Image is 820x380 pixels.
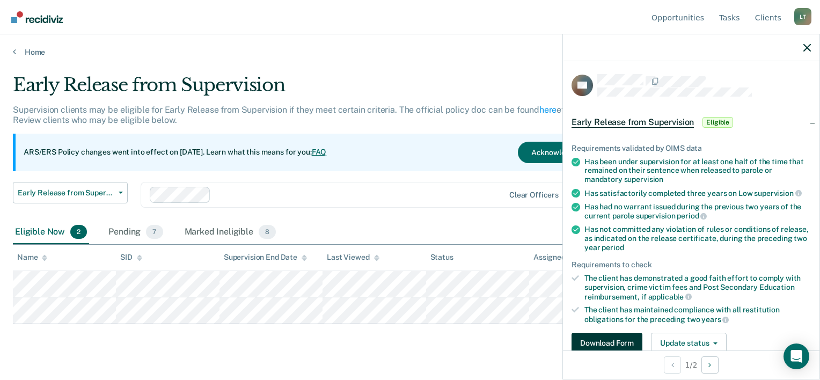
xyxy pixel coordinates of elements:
[584,188,811,198] div: Has satisfactorily completed three years on Low
[572,333,642,354] button: Download Form
[259,225,276,239] span: 8
[677,211,707,220] span: period
[11,11,63,23] img: Recidiviz
[312,148,327,156] a: FAQ
[24,147,326,158] p: ARS/ERS Policy changes went into effect on [DATE]. Learn what this means for you:
[120,253,142,262] div: SID
[584,202,811,221] div: Has had no warrant issued during the previous two years of the current parole supervision
[572,333,647,354] a: Navigate to form link
[563,105,819,140] div: Early Release from SupervisionEligible
[17,253,47,262] div: Name
[572,260,811,269] div: Requirements to check
[518,142,620,163] button: Acknowledge & Close
[13,105,623,125] p: Supervision clients may be eligible for Early Release from Supervision if they meet certain crite...
[224,253,307,262] div: Supervision End Date
[106,221,165,244] div: Pending
[572,144,811,153] div: Requirements validated by OIMS data
[584,274,811,301] div: The client has demonstrated a good faith effort to comply with supervision, crime victim fees and...
[794,8,811,25] button: Profile dropdown button
[18,188,114,198] span: Early Release from Supervision
[13,221,89,244] div: Eligible Now
[584,225,811,252] div: Has not committed any violation of rules or conditions of release, as indicated on the release ce...
[533,253,584,262] div: Assigned to
[702,117,733,128] span: Eligible
[509,191,559,200] div: Clear officers
[624,175,663,184] span: supervision
[664,356,681,374] button: Previous Opportunity
[651,333,727,354] button: Update status
[648,293,692,301] span: applicable
[701,315,729,324] span: years
[602,243,624,252] span: period
[754,189,801,198] span: supervision
[584,305,811,324] div: The client has maintained compliance with all restitution obligations for the preceding two
[182,221,279,244] div: Marked Ineligible
[784,344,809,369] div: Open Intercom Messenger
[13,74,628,105] div: Early Release from Supervision
[430,253,453,262] div: Status
[146,225,163,239] span: 7
[539,105,557,115] a: here
[70,225,87,239] span: 2
[794,8,811,25] div: L T
[572,117,694,128] span: Early Release from Supervision
[13,47,807,57] a: Home
[584,157,811,184] div: Has been under supervision for at least one half of the time that remained on their sentence when...
[563,350,819,379] div: 1 / 2
[327,253,379,262] div: Last Viewed
[701,356,719,374] button: Next Opportunity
